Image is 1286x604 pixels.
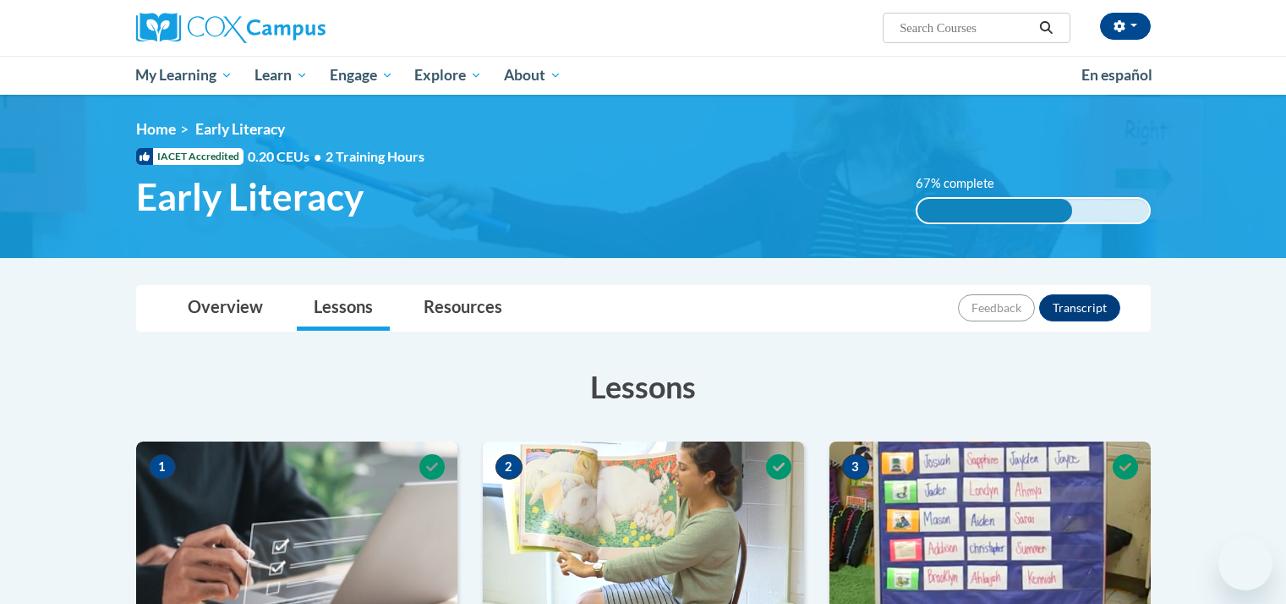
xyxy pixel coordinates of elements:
[1033,18,1059,38] button: Search
[136,13,326,43] img: Cox Campus
[135,65,233,85] span: My Learning
[297,286,390,331] a: Lessons
[136,13,457,43] a: Cox Campus
[125,56,244,95] a: My Learning
[504,65,561,85] span: About
[1070,58,1163,93] a: En español
[111,56,1176,95] div: Main menu
[254,65,308,85] span: Learn
[493,56,572,95] a: About
[958,294,1035,321] button: Feedback
[149,454,176,480] span: 1
[403,56,493,95] a: Explore
[171,286,280,331] a: Overview
[319,56,404,95] a: Engage
[407,286,519,331] a: Resources
[1100,13,1151,40] button: Account Settings
[244,56,319,95] a: Learn
[314,148,321,164] span: •
[136,365,1151,408] h3: Lessons
[1039,294,1120,321] button: Transcript
[495,454,523,480] span: 2
[136,120,176,138] a: Home
[248,147,326,166] span: 0.20 CEUs
[1081,66,1152,84] span: En español
[414,65,482,85] span: Explore
[136,174,364,219] span: Early Literacy
[330,65,393,85] span: Engage
[1218,536,1272,590] iframe: Button to launch messaging window
[136,148,244,165] span: IACET Accredited
[195,120,285,138] span: Early Literacy
[326,148,424,164] span: 2 Training Hours
[898,18,1033,38] input: Search Courses
[916,174,1013,193] label: 67% complete
[842,454,869,480] span: 3
[917,199,1072,222] div: 67% complete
